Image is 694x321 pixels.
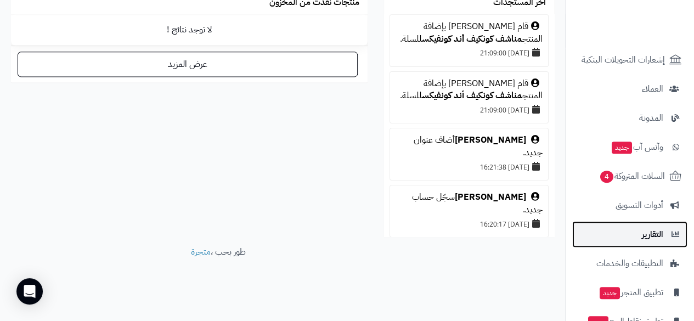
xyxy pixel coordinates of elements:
[11,15,368,45] td: لا توجد نتائج !
[396,45,543,60] div: [DATE] 21:09:00
[619,27,684,50] img: logo-2.png
[396,134,543,159] div: أضاف عنوان جديد.
[572,221,687,247] a: التقارير
[600,287,620,299] span: جديد
[455,190,526,204] a: [PERSON_NAME]
[582,52,665,67] span: إشعارات التحويلات البنكية
[422,89,522,102] a: مناشف كونكيف أند كونفيكس
[396,191,543,216] div: سجّل حساب جديد.
[396,20,543,46] div: قام [PERSON_NAME] بإضافة المنتج للسلة.
[572,279,687,306] a: تطبيق المتجرجديد
[572,134,687,160] a: وآتس آبجديد
[396,216,543,232] div: [DATE] 16:20:17
[396,159,543,174] div: [DATE] 16:21:38
[642,81,663,97] span: العملاء
[572,163,687,189] a: السلات المتروكة4
[599,285,663,300] span: تطبيق المتجر
[599,168,665,184] span: السلات المتروكة
[572,105,687,131] a: المدونة
[396,102,543,117] div: [DATE] 21:09:00
[572,47,687,73] a: إشعارات التحويلات البنكية
[600,171,613,183] span: 4
[455,133,526,147] a: [PERSON_NAME]
[616,198,663,213] span: أدوات التسويق
[572,76,687,102] a: العملاء
[422,32,522,46] a: مناشف كونكيف أند كونفيكس
[396,77,543,103] div: قام [PERSON_NAME] بإضافة المنتج للسلة.
[596,256,663,271] span: التطبيقات والخدمات
[612,142,632,154] span: جديد
[642,227,663,242] span: التقارير
[16,278,43,305] div: Open Intercom Messenger
[191,245,211,258] a: متجرة
[639,110,663,126] span: المدونة
[611,139,663,155] span: وآتس آب
[572,250,687,277] a: التطبيقات والخدمات
[18,52,358,77] a: عرض المزيد
[572,192,687,218] a: أدوات التسويق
